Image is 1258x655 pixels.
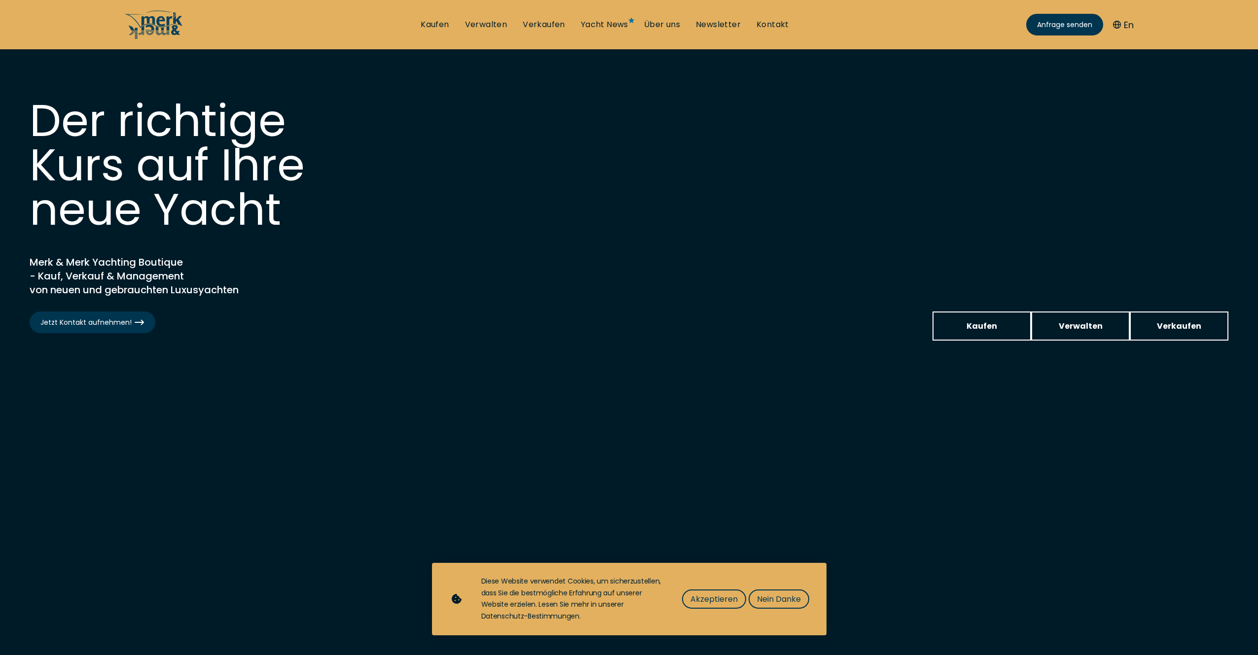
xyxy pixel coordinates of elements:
[581,19,628,30] a: Yacht News
[481,576,662,622] div: Diese Website verwendet Cookies, um sicherzustellen, dass Sie die bestmögliche Erfahrung auf unse...
[30,255,276,297] h2: Merk & Merk Yachting Boutique - Kauf, Verkauf & Management von neuen und gebrauchten Luxusyachten
[644,19,680,30] a: Über uns
[696,19,741,30] a: Newsletter
[1026,14,1103,35] a: Anfrage senden
[690,593,738,605] span: Akzeptieren
[30,99,325,232] h1: Der richtige Kurs auf Ihre neue Yacht
[523,19,565,30] a: Verkaufen
[1059,320,1103,332] span: Verwalten
[481,611,579,621] a: Datenschutz-Bestimmungen
[933,311,1031,341] a: Kaufen
[40,317,144,328] span: Jetzt Kontakt aufnehmen!
[1031,311,1130,341] a: Verwalten
[1130,311,1228,341] a: Verkaufen
[421,19,449,30] a: Kaufen
[757,593,801,605] span: Nein Danke
[1157,320,1201,332] span: Verkaufen
[465,19,507,30] a: Verwalten
[967,320,997,332] span: Kaufen
[756,19,789,30] a: Kontakt
[30,311,155,333] a: Jetzt Kontakt aufnehmen!
[1113,18,1134,32] button: En
[1037,20,1092,30] span: Anfrage senden
[749,589,809,609] button: Nein Danke
[682,589,746,609] button: Akzeptieren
